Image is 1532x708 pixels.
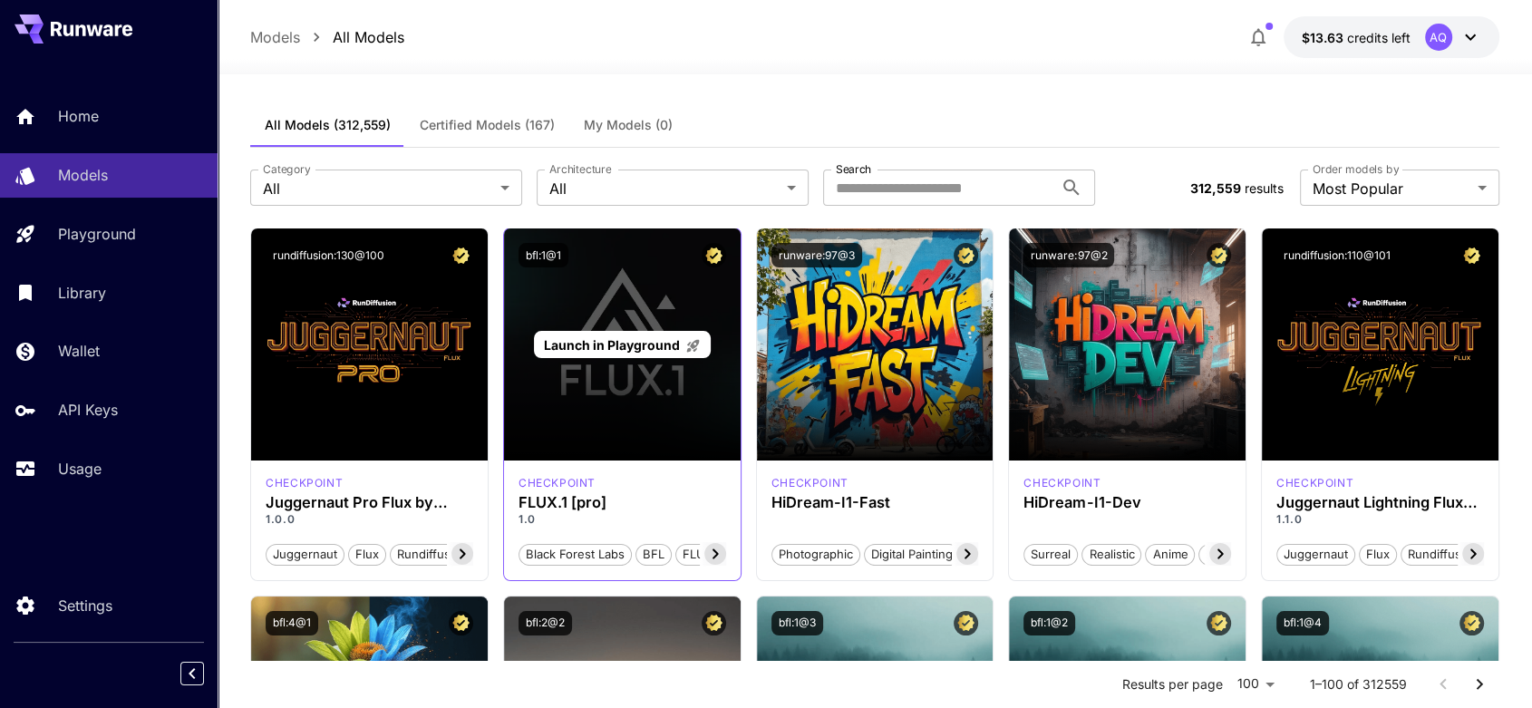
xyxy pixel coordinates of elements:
[1360,546,1396,564] span: flux
[1198,542,1256,566] button: Stylized
[519,542,632,566] button: Black Forest Labs
[1276,494,1484,511] h3: Juggernaut Lightning Flux by RunDiffusion
[1023,494,1231,511] h3: HiDream-I1-Dev
[263,161,311,177] label: Category
[771,542,860,566] button: Photographic
[1146,546,1194,564] span: Anime
[348,542,386,566] button: flux
[1425,24,1452,51] div: AQ
[1276,475,1353,491] p: checkpoint
[1313,178,1470,199] span: Most Popular
[534,331,711,359] a: Launch in Playground
[267,546,344,564] span: juggernaut
[771,494,979,511] h3: HiDream-I1-Fast
[250,26,300,48] a: Models
[1207,611,1231,635] button: Certified Model – Vetted for best performance and includes a commercial license.
[250,26,404,48] nav: breadcrumb
[702,611,726,635] button: Certified Model – Vetted for best performance and includes a commercial license.
[266,542,344,566] button: juggernaut
[1023,243,1114,267] button: runware:97@2
[519,475,596,491] div: fluxpro
[1401,542,1486,566] button: rundiffusion
[675,542,760,566] button: FLUX.1 [pro]
[263,178,493,199] span: All
[676,546,759,564] span: FLUX.1 [pro]
[1276,475,1353,491] div: FLUX.1 D
[635,542,672,566] button: BFL
[519,546,631,564] span: Black Forest Labs
[549,178,780,199] span: All
[771,611,823,635] button: bfl:1@3
[1459,243,1484,267] button: Certified Model – Vetted for best performance and includes a commercial license.
[266,494,473,511] h3: Juggernaut Pro Flux by RunDiffusion
[58,105,99,127] p: Home
[1276,511,1484,528] p: 1.1.0
[771,475,848,491] p: checkpoint
[1284,16,1499,58] button: $13.63309AQ
[1122,675,1223,693] p: Results per page
[1081,542,1141,566] button: Realistic
[519,243,568,267] button: bfl:1@1
[1459,611,1484,635] button: Certified Model – Vetted for best performance and includes a commercial license.
[1461,666,1498,703] button: Go to next page
[1401,546,1485,564] span: rundiffusion
[58,282,106,304] p: Library
[1302,30,1347,45] span: $13.63
[1230,671,1281,697] div: 100
[1207,243,1231,267] button: Certified Model – Vetted for best performance and includes a commercial license.
[864,542,960,566] button: Digital Painting
[58,595,112,616] p: Settings
[265,117,391,133] span: All Models (312,559)
[954,243,978,267] button: Certified Model – Vetted for best performance and includes a commercial license.
[1276,542,1355,566] button: juggernaut
[771,475,848,491] div: HiDream Fast
[333,26,404,48] a: All Models
[420,117,555,133] span: Certified Models (167)
[449,611,473,635] button: Certified Model – Vetted for best performance and includes a commercial license.
[58,399,118,421] p: API Keys
[1347,30,1411,45] span: credits left
[58,458,102,480] p: Usage
[865,546,959,564] span: Digital Painting
[349,546,385,564] span: flux
[1302,28,1411,47] div: $13.63309
[1023,542,1078,566] button: Surreal
[266,475,343,491] p: checkpoint
[1276,611,1329,635] button: bfl:1@4
[1023,475,1101,491] p: checkpoint
[391,546,474,564] span: rundiffusion
[549,161,611,177] label: Architecture
[519,475,596,491] p: checkpoint
[836,161,871,177] label: Search
[1245,180,1284,196] span: results
[771,243,862,267] button: runware:97@3
[58,340,100,362] p: Wallet
[1145,542,1195,566] button: Anime
[390,542,475,566] button: rundiffusion
[1359,542,1397,566] button: flux
[519,511,726,528] p: 1.0
[772,546,859,564] span: Photographic
[1313,161,1399,177] label: Order models by
[584,117,673,133] span: My Models (0)
[544,337,680,353] span: Launch in Playground
[180,662,204,685] button: Collapse sidebar
[1310,675,1407,693] p: 1–100 of 312559
[58,164,108,186] p: Models
[519,494,726,511] h3: FLUX.1 [pro]
[1024,546,1077,564] span: Surreal
[266,243,392,267] button: rundiffusion:130@100
[1082,546,1140,564] span: Realistic
[702,243,726,267] button: Certified Model – Vetted for best performance and includes a commercial license.
[636,546,671,564] span: BFL
[519,611,572,635] button: bfl:2@2
[449,243,473,267] button: Certified Model – Vetted for best performance and includes a commercial license.
[1023,611,1075,635] button: bfl:1@2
